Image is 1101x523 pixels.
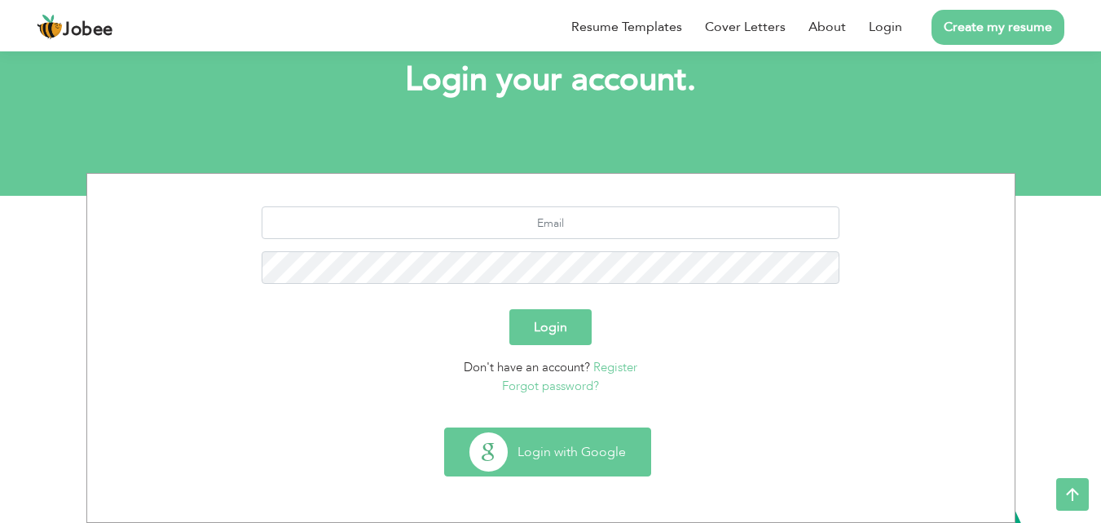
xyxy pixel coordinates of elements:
a: Register [593,359,637,375]
img: jobee.io [37,14,63,40]
span: Don't have an account? [464,359,590,375]
a: Cover Letters [705,17,786,37]
a: Jobee [37,14,113,40]
input: Email [262,206,839,239]
a: Create my resume [931,10,1064,45]
a: Forgot password? [502,378,599,394]
span: Jobee [63,21,113,39]
button: Login with Google [445,428,650,476]
a: Login [869,17,902,37]
button: Login [509,309,592,345]
a: Resume Templates [571,17,682,37]
h1: Login your account. [111,59,991,101]
a: About [808,17,846,37]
